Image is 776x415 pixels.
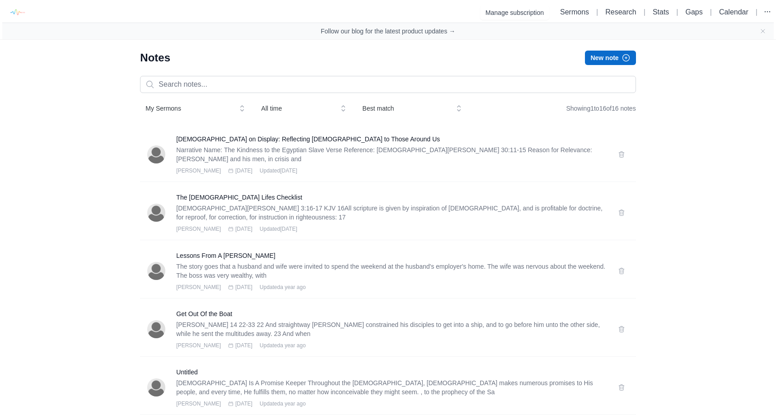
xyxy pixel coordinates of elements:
[653,8,669,16] a: Stats
[480,5,549,20] button: Manage subscription
[321,27,455,36] a: Follow our blog for the latest product updates →
[176,342,221,349] span: [PERSON_NAME]
[145,104,232,113] span: My Sermons
[235,284,252,291] span: [DATE]
[585,51,636,65] button: New note
[357,100,467,117] button: Best match
[176,251,607,260] a: Lessons From A [PERSON_NAME]
[176,145,607,163] p: Narrative Name: The Kindness to the Egyptian Slave Verse Reference: [DEMOGRAPHIC_DATA][PERSON_NAM...
[731,370,765,404] iframe: Drift Widget Chat Controller
[260,284,306,291] span: Updated a year ago
[235,225,252,233] span: [DATE]
[176,135,607,144] a: [DEMOGRAPHIC_DATA] on Display: Reflecting [DEMOGRAPHIC_DATA] to Those Around Us
[176,167,221,174] span: [PERSON_NAME]
[235,342,252,349] span: [DATE]
[147,204,165,222] img: Matthew Zimmerman
[261,104,333,113] span: All time
[176,262,607,280] p: The story goes that a husband and wife were invited to spend the weekend at the husband's employe...
[176,368,607,377] a: Untitled
[147,378,165,396] img: Matthew Zimmerman
[362,104,449,113] span: Best match
[706,7,715,18] li: |
[256,100,351,117] button: All time
[235,400,252,407] span: [DATE]
[7,2,27,23] img: logo
[560,8,589,16] a: Sermons
[593,7,602,18] li: |
[176,378,607,396] p: [DEMOGRAPHIC_DATA] Is A Promise Keeper Throughout the [DEMOGRAPHIC_DATA], [DEMOGRAPHIC_DATA] make...
[147,320,165,338] img: Matthew Zimmerman
[176,309,607,318] a: Get Out Of the Boat
[176,284,221,291] span: [PERSON_NAME]
[719,8,748,16] a: Calendar
[140,100,250,117] button: My Sermons
[147,262,165,280] img: Matthew Zimmerman
[566,100,636,117] div: Showing 1 to 16 of 16 notes
[176,320,607,338] p: [PERSON_NAME] 14 22-33 22 And straightway [PERSON_NAME] constrained his disciples to get into a s...
[176,400,221,407] span: [PERSON_NAME]
[605,8,636,16] a: Research
[260,342,306,349] span: Updated a year ago
[759,28,767,35] button: Close banner
[140,51,170,65] h1: Notes
[235,167,252,174] span: [DATE]
[260,167,297,174] span: Updated [DATE]
[176,193,607,202] a: The [DEMOGRAPHIC_DATA] Lifes Checklist
[260,225,297,233] span: Updated [DATE]
[140,76,636,93] input: Search notes...
[686,8,703,16] a: Gaps
[640,7,649,18] li: |
[147,145,165,163] img: Matthew Zimmerman
[752,7,761,18] li: |
[260,400,306,407] span: Updated a year ago
[176,204,607,222] p: [DEMOGRAPHIC_DATA][PERSON_NAME] 3:16-17 KJV 16All scripture is given by inspiration of [DEMOGRAPH...
[176,225,221,233] span: [PERSON_NAME]
[673,7,682,18] li: |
